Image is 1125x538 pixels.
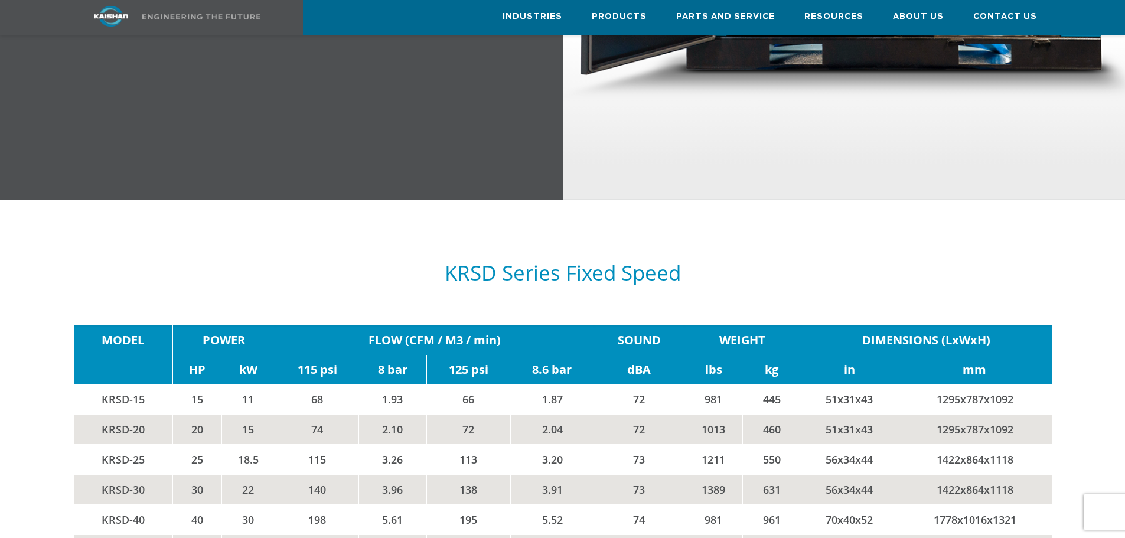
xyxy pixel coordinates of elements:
td: 56x34x44 [801,474,898,504]
td: 140 [275,474,359,504]
td: 70x40x52 [801,504,898,534]
td: 1013 [684,414,742,444]
td: 51x31x43 [801,384,898,415]
td: KRSD-40 [74,504,173,534]
td: KRSD-20 [74,414,173,444]
td: 3.20 [510,444,594,474]
td: 195 [426,504,510,534]
a: Parts and Service [676,1,775,32]
td: 1.93 [359,384,426,415]
td: 1295x787x1092 [898,414,1051,444]
td: 1422x864x1118 [898,474,1051,504]
td: 5.52 [510,504,594,534]
a: Contact Us [973,1,1037,32]
td: 961 [742,504,801,534]
a: About Us [893,1,944,32]
td: 74 [594,504,684,534]
td: dBA [594,355,684,384]
a: Products [592,1,647,32]
td: 22 [221,474,275,504]
td: KRSD-15 [74,384,173,415]
td: 631 [742,474,801,504]
td: MODEL [74,325,173,355]
td: KRSD-25 [74,444,173,474]
td: kW [221,355,275,384]
td: 11 [221,384,275,415]
td: kg [742,355,801,384]
td: 25 [172,444,221,474]
td: 72 [594,414,684,444]
td: 115 [275,444,359,474]
td: 138 [426,474,510,504]
td: 3.96 [359,474,426,504]
td: 74 [275,414,359,444]
a: Resources [804,1,863,32]
td: mm [898,355,1051,384]
td: 3.26 [359,444,426,474]
td: 15 [172,384,221,415]
td: 73 [594,474,684,504]
td: 115 psi [275,355,359,384]
td: FLOW (CFM / M3 / min) [275,325,594,355]
td: 15 [221,414,275,444]
td: 1422x864x1118 [898,444,1051,474]
span: Parts and Service [676,10,775,24]
td: WEIGHT [684,325,801,355]
td: 73 [594,444,684,474]
td: 20 [172,414,221,444]
td: 5.61 [359,504,426,534]
h5: KRSD Series Fixed Speed [74,262,1052,284]
td: 18.5 [221,444,275,474]
td: 1.87 [510,384,594,415]
span: About Us [893,10,944,24]
a: Industries [503,1,562,32]
td: 30 [221,504,275,534]
td: 72 [426,414,510,444]
td: 550 [742,444,801,474]
td: 113 [426,444,510,474]
td: SOUND [594,325,684,355]
span: Resources [804,10,863,24]
span: Products [592,10,647,24]
td: 1295x787x1092 [898,384,1051,415]
td: 72 [594,384,684,415]
td: 3.91 [510,474,594,504]
td: 198 [275,504,359,534]
td: POWER [172,325,275,355]
td: 2.04 [510,414,594,444]
img: kaishan logo [67,6,155,27]
span: Industries [503,10,562,24]
td: 981 [684,504,742,534]
td: 2.10 [359,414,426,444]
td: in [801,355,898,384]
td: 1211 [684,444,742,474]
td: 445 [742,384,801,415]
td: 30 [172,474,221,504]
td: lbs [684,355,742,384]
td: DIMENSIONS (LxWxH) [801,325,1051,355]
td: HP [172,355,221,384]
td: KRSD-30 [74,474,173,504]
td: 68 [275,384,359,415]
td: 981 [684,384,742,415]
td: 51x31x43 [801,414,898,444]
span: Contact Us [973,10,1037,24]
img: Engineering the future [142,14,260,19]
td: 40 [172,504,221,534]
td: 56x34x44 [801,444,898,474]
td: 460 [742,414,801,444]
td: 125 psi [426,355,510,384]
td: 1778x1016x1321 [898,504,1051,534]
td: 1389 [684,474,742,504]
td: 8.6 bar [510,355,594,384]
td: 66 [426,384,510,415]
td: 8 bar [359,355,426,384]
